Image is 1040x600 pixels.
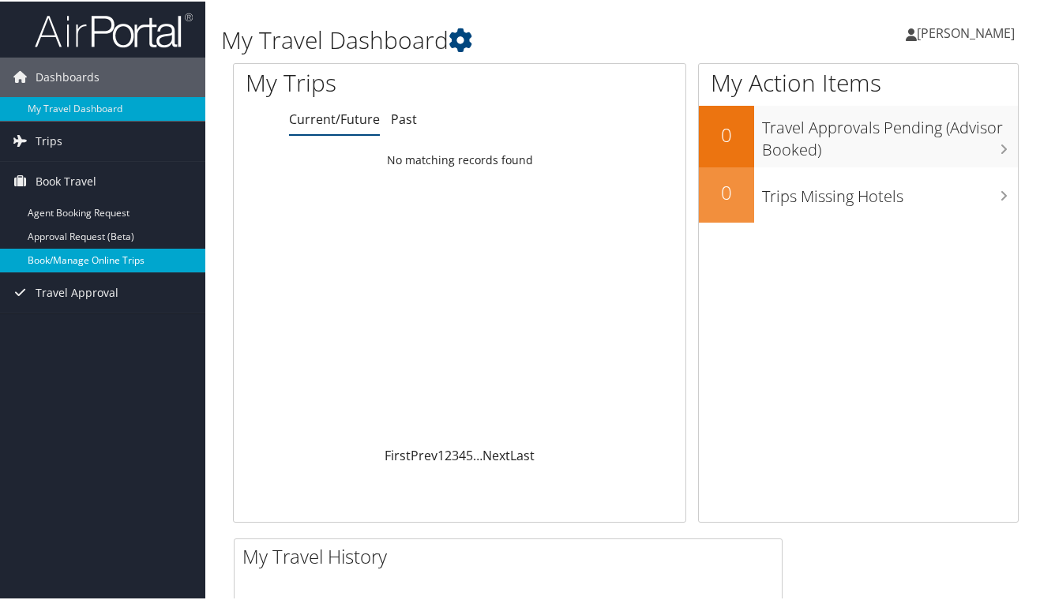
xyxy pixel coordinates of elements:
[391,109,417,126] a: Past
[762,107,1018,159] h3: Travel Approvals Pending (Advisor Booked)
[234,144,685,173] td: No matching records found
[242,542,782,568] h2: My Travel History
[385,445,411,463] a: First
[699,166,1018,221] a: 0Trips Missing Hotels
[452,445,459,463] a: 3
[36,120,62,159] span: Trips
[762,176,1018,206] h3: Trips Missing Hotels
[466,445,473,463] a: 5
[445,445,452,463] a: 2
[473,445,482,463] span: …
[36,56,99,96] span: Dashboards
[917,23,1015,40] span: [PERSON_NAME]
[459,445,466,463] a: 4
[699,65,1018,98] h1: My Action Items
[482,445,510,463] a: Next
[36,160,96,200] span: Book Travel
[35,10,193,47] img: airportal-logo.png
[36,272,118,311] span: Travel Approval
[411,445,437,463] a: Prev
[699,104,1018,165] a: 0Travel Approvals Pending (Advisor Booked)
[246,65,486,98] h1: My Trips
[289,109,380,126] a: Current/Future
[437,445,445,463] a: 1
[699,178,754,204] h2: 0
[699,120,754,147] h2: 0
[510,445,535,463] a: Last
[906,8,1031,55] a: [PERSON_NAME]
[221,22,760,55] h1: My Travel Dashboard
